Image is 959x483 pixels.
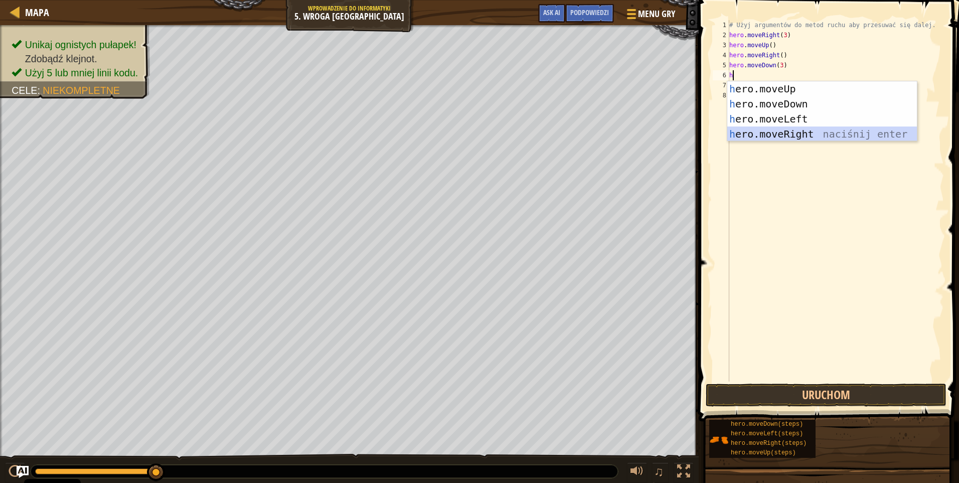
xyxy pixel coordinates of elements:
span: hero.moveUp(steps) [731,449,796,456]
span: ♫ [654,464,664,479]
a: Mapa [20,6,49,19]
img: portrait.png [709,430,728,449]
button: Ask AI [538,4,565,23]
span: Unikaj ognistych pułapek! [25,39,136,50]
span: hero.moveLeft(steps) [731,430,803,437]
button: Dopasuj głośność [627,462,647,483]
div: 1 [713,20,729,30]
button: ♫ [652,462,669,483]
span: Niekompletne [43,85,120,96]
button: Toggle fullscreen [674,462,694,483]
button: Menu gry [619,4,681,28]
span: hero.moveDown(steps) [731,421,803,428]
span: hero.moveRight(steps) [731,440,807,447]
li: Unikaj ognistych pułapek! [12,38,139,52]
button: Uruchom [706,384,946,407]
span: Ask AI [543,8,560,17]
span: Użyj 5 lub mniej linii kodu. [25,67,138,78]
button: Ctrl + P: Pause [5,462,25,483]
div: 8 [713,90,729,100]
span: : [37,85,43,96]
div: 5 [713,60,729,70]
span: Menu gry [638,8,675,21]
div: 7 [713,80,729,90]
span: Mapa [25,6,49,19]
div: 2 [713,30,729,40]
div: 4 [713,50,729,60]
div: 6 [713,70,729,80]
span: Podpowiedzi [570,8,609,17]
div: 3 [713,40,729,50]
li: Zdobądź klejnot. [12,52,139,66]
li: Użyj 5 lub mniej linii kodu. [12,66,139,80]
span: Zdobądź klejnot. [25,53,97,64]
span: Cele [12,85,37,96]
button: Ask AI [17,466,29,478]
